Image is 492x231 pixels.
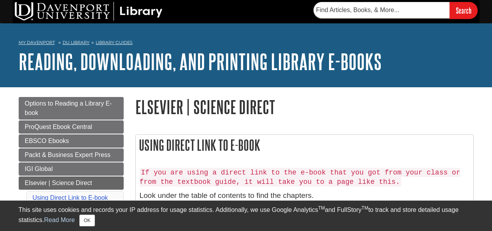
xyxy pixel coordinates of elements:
[313,2,478,19] form: Searches DU Library's articles, books, and more
[136,135,473,155] h2: Using Direct Link to E-book
[63,40,89,45] a: DU Library
[19,37,474,50] nav: breadcrumb
[25,100,112,116] span: Options to Reading a Library E-book
[79,215,95,226] button: Close
[25,180,92,186] span: Elsevier | Science Direct
[318,205,325,211] sup: TM
[19,120,124,134] a: ProQuest Ebook Central
[450,2,478,19] input: Search
[25,166,53,172] span: IGI Global
[19,39,55,46] a: My Davenport
[135,97,474,117] h1: Elsevier | Science Direct
[313,2,450,18] input: Find Articles, Books, & More...
[362,205,368,211] sup: TM
[33,194,108,201] a: Using Direct Link to E-book
[44,217,75,223] a: Read More
[15,2,163,21] img: DU Library
[19,97,124,120] a: Options to Reading a Library E-book
[140,168,460,187] code: If you are using a direct link to the e-book that you got from your class or from the textbook gu...
[96,40,133,45] a: Library Guides
[19,134,124,148] a: EBSCO Ebooks
[19,49,382,74] a: Reading, Downloading, and Printing Library E-books
[25,123,92,130] span: ProQuest Ebook Central
[19,205,474,226] div: This site uses cookies and records your IP address for usage statistics. Additionally, we use Goo...
[25,152,111,158] span: Packt & Business Expert Press
[19,162,124,176] a: IGI Global
[25,138,69,144] span: EBSCO Ebooks
[19,148,124,162] a: Packt & Business Expert Press
[19,176,124,190] a: Elsevier | Science Direct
